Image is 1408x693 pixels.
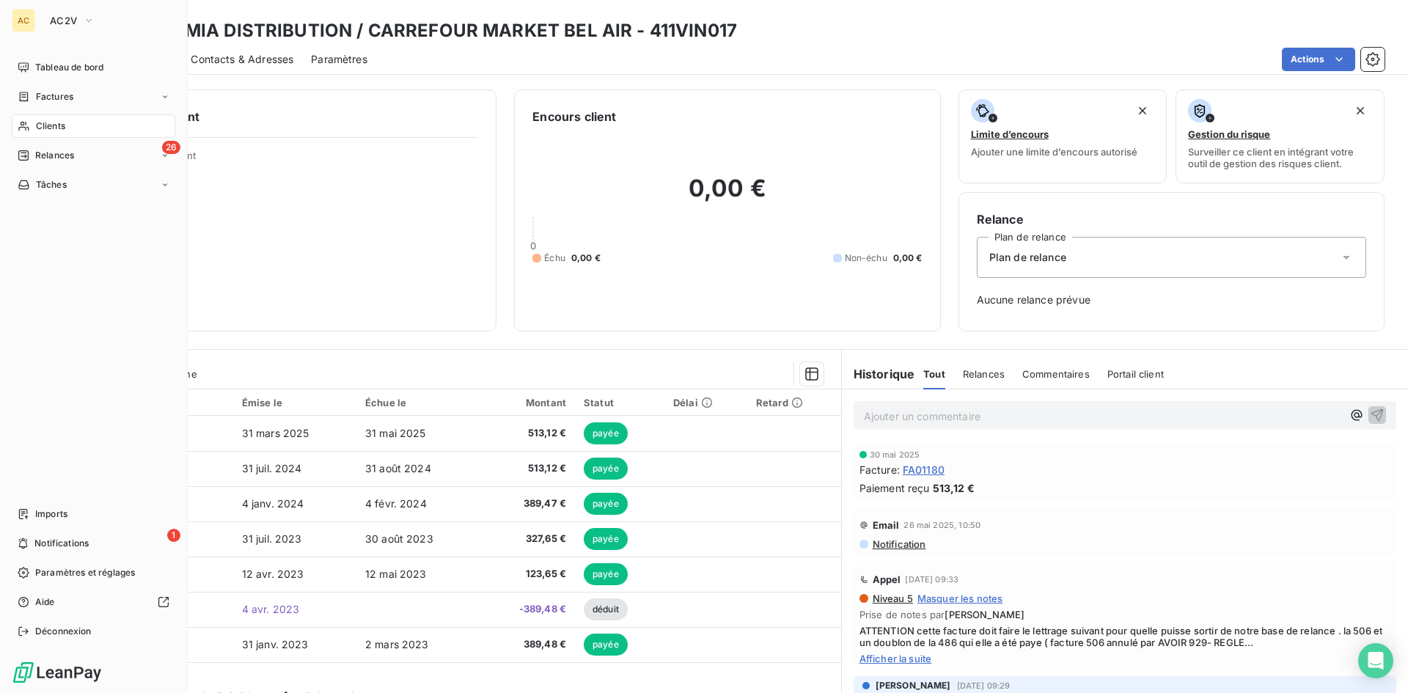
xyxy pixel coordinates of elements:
span: 0,00 € [571,252,601,265]
span: 31 janv. 2023 [242,638,309,650]
span: Propriétés Client [118,150,478,170]
span: Échu [544,252,565,265]
span: -389,48 € [490,602,566,617]
button: Gestion du risqueSurveiller ce client en intégrant votre outil de gestion des risques client. [1176,89,1385,183]
span: [DATE] 09:29 [957,681,1011,690]
span: [PERSON_NAME] [945,609,1024,620]
div: AC [12,9,35,32]
span: Tâches [36,178,67,191]
span: Appel [873,573,901,585]
span: Clients [36,120,65,133]
h6: Historique [842,365,915,383]
div: Émise le [242,397,348,408]
span: Limite d’encours [971,128,1049,140]
span: 4 avr. 2023 [242,603,300,615]
span: payée [584,528,628,550]
div: Échue le [365,397,472,408]
button: Actions [1282,48,1355,71]
span: Masquer les notes [917,593,1003,604]
span: FA01180 [903,462,945,477]
span: 1 [167,529,180,542]
span: payée [584,493,628,515]
span: Surveiller ce client en intégrant votre outil de gestion des risques client. [1188,146,1372,169]
span: 2 mars 2023 [365,638,429,650]
span: 513,12 € [490,426,566,441]
span: payée [584,563,628,585]
span: 123,65 € [490,567,566,582]
span: AC2V [50,15,77,26]
span: ATTENTION cette facture doit faire le lettrage suivant pour quelle puisse sortir de notre base de... [859,625,1390,648]
span: Non-échu [845,252,887,265]
span: Afficher la suite [859,653,1390,664]
span: Niveau 5 [871,593,913,604]
span: 389,48 € [490,637,566,652]
h6: Relance [977,210,1366,228]
div: Retard [756,397,832,408]
span: Aide [35,595,55,609]
span: [PERSON_NAME] [876,679,951,692]
span: Paramètres et réglages [35,566,135,579]
span: 12 mai 2023 [365,568,427,580]
span: Portail client [1107,368,1164,380]
span: Facture : [859,462,900,477]
span: 0,00 € [893,252,923,265]
h3: VINDEMIA DISTRIBUTION / CARREFOUR MARKET BEL AIR - 411VIN017 [129,18,737,44]
span: 31 mars 2025 [242,427,309,439]
span: 12 avr. 2023 [242,568,304,580]
span: 0 [530,240,536,252]
span: 389,47 € [490,496,566,511]
span: Paramètres [311,52,367,67]
span: 327,65 € [490,532,566,546]
h6: Encours client [532,108,616,125]
span: Aucune relance prévue [977,293,1366,307]
span: Factures [36,90,73,103]
span: Paiement reçu [859,480,930,496]
span: Imports [35,507,67,521]
button: Limite d’encoursAjouter une limite d’encours autorisé [958,89,1167,183]
span: 513,12 € [490,461,566,476]
span: Tableau de bord [35,61,103,74]
span: Plan de relance [989,250,1066,265]
span: Relances [963,368,1005,380]
h6: Informations client [89,108,478,125]
span: 26 mai 2025, 10:50 [903,521,980,529]
span: Prise de notes par [859,609,1390,620]
span: 31 août 2024 [365,462,431,474]
div: Open Intercom Messenger [1358,643,1393,678]
div: Statut [584,397,656,408]
span: payée [584,458,628,480]
a: Aide [12,590,175,614]
span: Gestion du risque [1188,128,1270,140]
span: 26 [162,141,180,154]
h2: 0,00 € [532,174,922,218]
span: payée [584,422,628,444]
span: déduit [584,598,628,620]
span: Déconnexion [35,625,92,638]
span: Tout [923,368,945,380]
span: 30 mai 2025 [870,450,920,459]
span: 513,12 € [933,480,975,496]
span: Email [873,519,900,531]
div: Délai [673,397,738,408]
span: 30 août 2023 [365,532,433,545]
span: 31 juil. 2024 [242,462,302,474]
span: 4 janv. 2024 [242,497,304,510]
span: Commentaires [1022,368,1090,380]
span: 4 févr. 2024 [365,497,427,510]
span: Ajouter une limite d’encours autorisé [971,146,1137,158]
span: payée [584,634,628,656]
span: Contacts & Adresses [191,52,293,67]
span: 31 juil. 2023 [242,532,302,545]
div: Montant [490,397,566,408]
span: 31 mai 2025 [365,427,426,439]
span: [DATE] 09:33 [905,575,958,584]
img: Logo LeanPay [12,661,103,684]
span: Notification [871,538,926,550]
span: Relances [35,149,74,162]
span: Notifications [34,537,89,550]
